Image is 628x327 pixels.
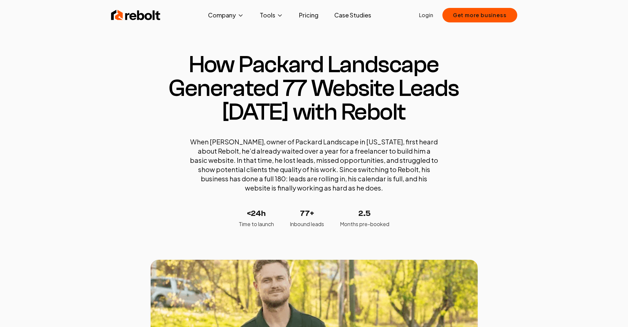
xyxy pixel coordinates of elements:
[239,208,274,219] p: <24h
[239,220,274,228] p: Time to launch
[329,9,376,22] a: Case Studies
[340,208,389,219] p: 2.5
[294,9,324,22] a: Pricing
[189,137,439,193] p: When [PERSON_NAME], owner of Packard Landscape in [US_STATE], first heard about Rebolt, he’d alre...
[442,8,517,22] button: Get more business
[340,220,389,228] p: Months pre-booked
[203,9,249,22] button: Company
[290,220,324,228] p: Inbound leads
[419,11,433,19] a: Login
[111,9,161,22] img: Rebolt Logo
[254,9,288,22] button: Tools
[290,208,324,219] p: 77+
[151,53,478,124] h1: How Packard Landscape Generated 77 Website Leads [DATE] with Rebolt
